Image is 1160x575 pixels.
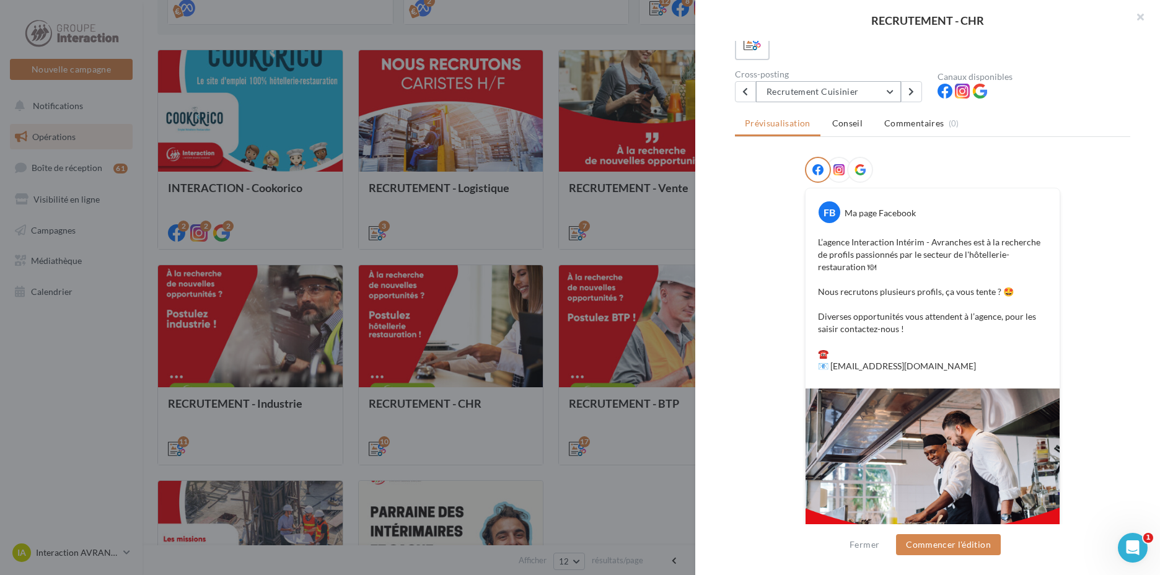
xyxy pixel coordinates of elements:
iframe: Intercom live chat [1118,533,1148,563]
button: Commencer l'édition [896,534,1001,555]
span: Conseil [832,118,863,128]
p: L’agence Interaction Intérim - Avranches est à la recherche de profils passionnés par le secteur ... [818,236,1047,372]
span: Commentaires [884,117,944,129]
div: Canaux disponibles [938,72,1130,81]
button: Recrutement Cuisinier [756,81,901,102]
div: RECRUTEMENT - CHR [715,15,1140,26]
div: Ma page Facebook [845,207,916,219]
div: Cross-posting [735,70,928,79]
span: (0) [949,118,959,128]
div: FB [819,201,840,223]
button: Fermer [845,537,884,552]
span: 1 [1143,533,1153,543]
